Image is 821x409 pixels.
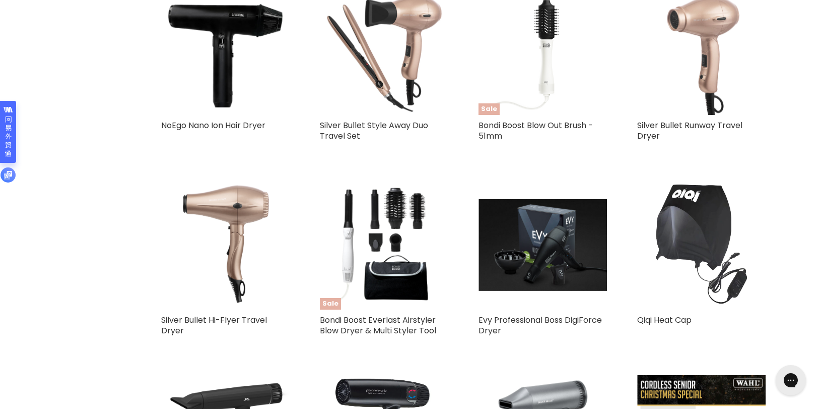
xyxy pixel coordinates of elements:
[320,314,436,336] a: Bondi Boost Everlast Airstyler Blow Dryer & Multi Styler Tool
[320,181,448,310] img: Bondi Boost Everlast Airstyler Blow Dryer & Multi Styler Tool
[478,120,593,142] a: Bondi Boost Blow Out Brush - 51mm
[320,181,448,310] a: Bondi Boost Everlast Airstyler Blow Dryer & Multi Styler ToolSale
[637,181,766,310] img: Qiqi Heat Cap
[637,120,742,142] a: Silver Bullet Runway Travel Dryer
[771,362,811,399] iframe: Gorgias live chat messenger
[637,314,692,326] a: Qiqi Heat Cap
[478,181,607,310] a: Evy Professional Boss DigiForce Dryer
[161,120,265,131] a: NoEgo Nano Ion Hair Dryer
[478,103,500,115] span: Sale
[161,314,267,336] a: Silver Bullet Hi-Flyer Travel Dryer
[320,298,341,310] span: Sale
[478,199,607,291] img: Evy Professional Boss DigiForce Dryer
[161,181,290,310] a: Silver Bullet Hi-Flyer Travel Dryer
[478,314,602,336] a: Evy Professional Boss DigiForce Dryer
[177,181,274,310] img: Silver Bullet Hi-Flyer Travel Dryer
[320,120,428,142] a: Silver Bullet Style Away Duo Travel Set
